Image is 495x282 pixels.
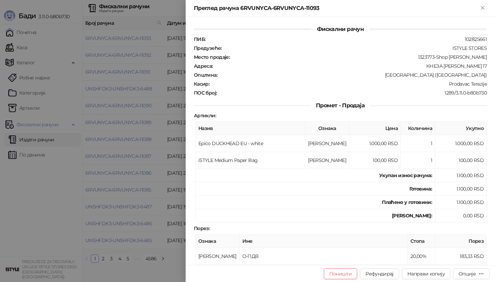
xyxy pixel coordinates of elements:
[222,45,487,51] div: ISTYLE STORES
[196,248,240,265] td: [PERSON_NAME]
[217,90,487,96] div: 1289/3.11.0-b80b730
[435,152,487,169] td: 100,00 RSD
[409,186,432,192] strong: Готовина :
[401,135,435,152] td: 1
[435,209,487,223] td: 0,00 RSD
[435,135,487,152] td: 1.000,00 RSD
[240,248,408,265] td: О-ПДВ
[230,54,487,60] div: 1323773-Shop [PERSON_NAME]
[407,271,445,277] span: Направи копију
[194,63,213,69] strong: Адреса :
[478,4,487,12] button: Close
[435,235,487,248] th: Порез
[310,102,370,109] span: Промет - Продаја
[435,169,487,182] td: 1.100,00 RSD
[194,225,210,231] strong: Порез :
[402,268,450,279] button: Направи копију
[311,26,369,32] span: Фискални рачун
[349,122,401,135] th: Цена
[435,248,487,265] td: 183,33 RSD
[305,152,349,169] td: [PERSON_NAME]
[213,63,487,69] div: КНЕЗА [PERSON_NAME] 17
[379,172,432,178] strong: Укупан износ рачуна :
[194,81,209,87] strong: Касир :
[194,72,217,78] strong: Општина :
[435,265,487,278] td: 183,33 RSD
[435,182,487,196] td: 1.100,00 RSD
[401,122,435,135] th: Количина
[196,135,305,152] td: Epico DUCKHEAD EU - white
[305,122,349,135] th: Ознака
[194,54,230,60] strong: Место продаје :
[194,112,216,119] strong: Артикли :
[196,122,305,135] th: Назив
[453,268,489,279] button: Опције
[408,248,435,265] td: 20,00%
[194,45,222,51] strong: Предузеће :
[218,72,487,78] div: [GEOGRAPHIC_DATA] ([GEOGRAPHIC_DATA])
[349,135,401,152] td: 1.000,00 RSD
[349,152,401,169] td: 100,00 RSD
[194,36,205,42] strong: ПИБ :
[196,152,305,169] td: iSTYLE Medium Paper Bag
[194,90,217,96] strong: ПОС број :
[435,122,487,135] th: Укупно
[401,152,435,169] td: 1
[392,213,432,219] strong: [PERSON_NAME]:
[196,235,240,248] th: Ознака
[360,268,399,279] button: Рефундирај
[194,4,478,12] div: Преглед рачуна 6RVUNYCA-6RVUNYCA-11093
[324,268,357,279] button: Поништи
[408,235,435,248] th: Стопа
[459,271,476,277] div: Опције
[305,135,349,152] td: [PERSON_NAME]
[240,235,408,248] th: Име
[382,199,432,205] strong: Плаћено у готовини:
[435,196,487,209] td: 1.100,00 RSD
[206,36,487,42] div: 102825661
[210,81,487,87] div: Prodavac Terazije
